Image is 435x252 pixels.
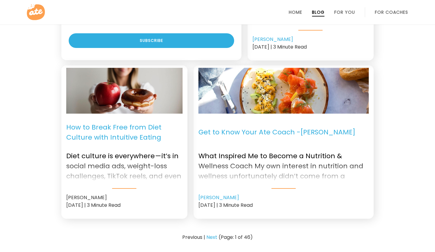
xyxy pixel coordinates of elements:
p: What Inspired Me to Become a Nutrition & Wellness Coach My own interest in nutrition and wellness... [198,146,369,180]
div: [DATE] | 3 Minute Read [198,201,369,209]
a: Blog [312,10,324,15]
a: Next [206,234,217,241]
a: For Coaches [375,10,408,15]
a: For You [334,10,355,15]
img: Diet Culture Intuitive Eating. Image: Canva AI [66,58,183,123]
a: Home [289,10,302,15]
div: Subscribe [69,33,234,48]
span: (Page: 1 of 46) [219,234,253,241]
p: How to Break Free from Diet Culture with Intuitive Eating [66,119,183,146]
a: Stacy Yates. Image: Pexels - Kübra Doğu [198,68,369,114]
a: How to Break Free from Diet Culture with Intuitive Eating Diet culture is everywhere — it’s in so... [66,119,183,189]
a: Diet Culture Intuitive Eating. Image: Canva AI [66,68,183,114]
div: [DATE] | 3 Minute Read [252,43,369,51]
img: Stacy Yates. Image: Pexels - Kübra Doğu [198,34,369,147]
div: [DATE] | 3 Minute Read [66,201,183,209]
p: Diet culture is everywhere — it’s in social media ads, weight-loss challenges, TikTok reels, and ... [66,146,183,180]
a: Get to Know Your Ate Coach -[PERSON_NAME] What Inspired Me to Become a Nutrition & Wellness Coach... [198,119,369,189]
p: Get to Know Your Ate Coach -[PERSON_NAME] [198,119,355,146]
a: [PERSON_NAME] [198,194,239,201]
span: Previous | [182,234,205,241]
a: [PERSON_NAME] [252,36,293,43]
div: [PERSON_NAME] [66,194,183,201]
